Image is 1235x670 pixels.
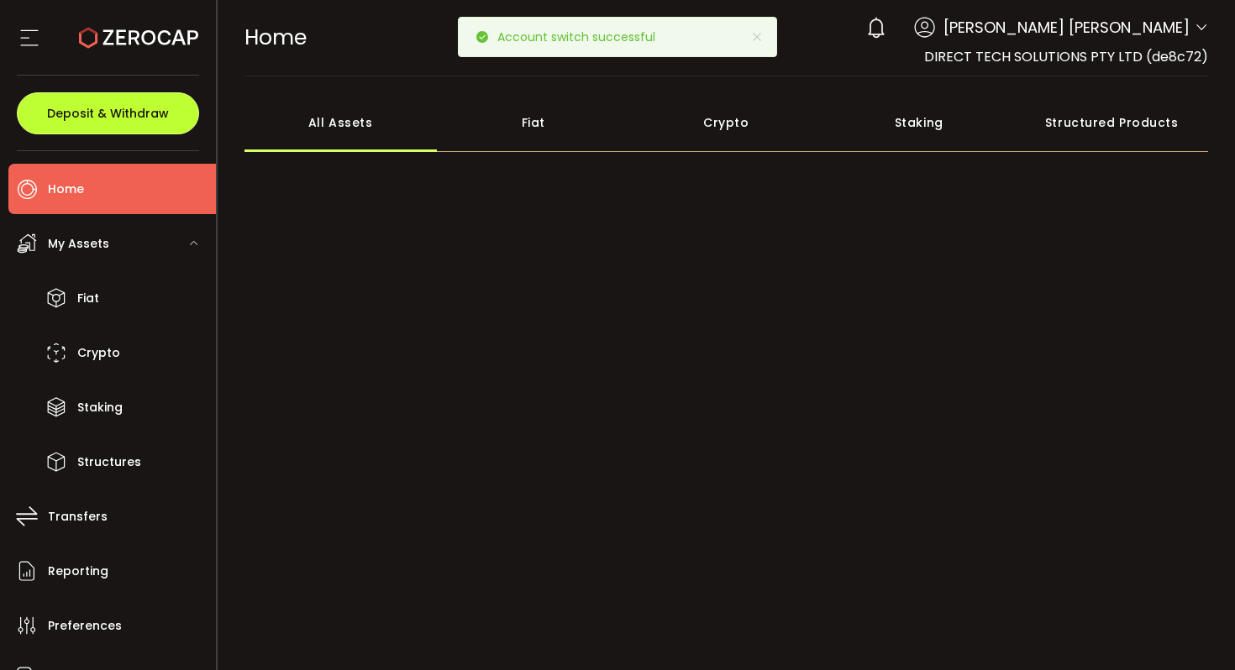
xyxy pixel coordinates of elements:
div: All Assets [244,93,438,152]
iframe: Chat Widget [1035,489,1235,670]
button: Deposit & Withdraw [17,92,199,134]
p: Account switch successful [497,31,669,43]
span: Preferences [48,614,122,638]
span: Home [244,23,307,52]
span: My Assets [48,232,109,256]
span: Fiat [77,286,99,311]
div: Structured Products [1016,93,1209,152]
span: DIRECT TECH SOLUTIONS PTY LTD (de8c72) [924,47,1208,66]
span: Home [48,177,84,202]
span: Staking [77,395,123,420]
div: Fiat [437,93,630,152]
span: [PERSON_NAME] [PERSON_NAME] [943,16,1190,39]
span: Crypto [77,341,120,365]
span: Transfers [48,505,108,529]
div: Staking [822,93,1016,152]
span: Deposit & Withdraw [47,107,169,119]
div: Crypto [630,93,823,152]
span: Reporting [48,559,108,584]
span: Structures [77,450,141,474]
